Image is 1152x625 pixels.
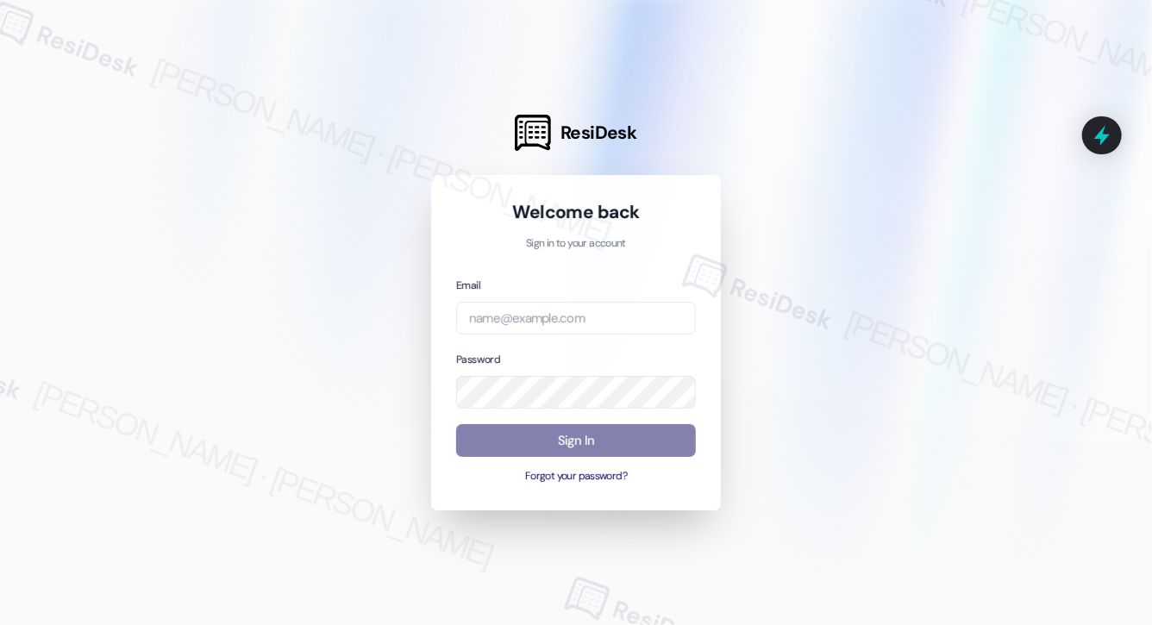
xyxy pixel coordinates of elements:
[456,424,696,458] button: Sign In
[456,278,480,292] label: Email
[560,121,637,145] span: ResiDesk
[456,236,696,252] p: Sign in to your account
[456,469,696,484] button: Forgot your password?
[515,115,551,151] img: ResiDesk Logo
[456,200,696,224] h1: Welcome back
[456,302,696,335] input: name@example.com
[456,353,500,366] label: Password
